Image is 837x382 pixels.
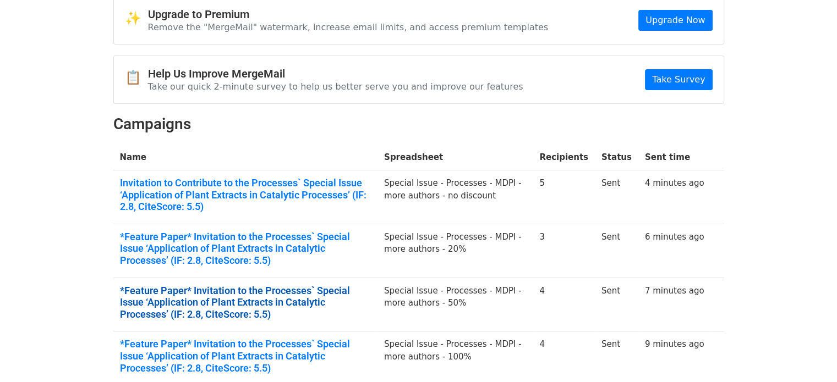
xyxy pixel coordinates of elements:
[120,285,371,320] a: *Feature Paper* Invitation to the Processes` Special Issue ‘Application of Plant Extracts in Cata...
[148,21,549,33] p: Remove the "MergeMail" watermark, increase email limits, and access premium templates
[782,329,837,382] div: Widget de chat
[595,224,638,278] td: Sent
[120,231,371,267] a: *Feature Paper* Invitation to the Processes` Special Issue ‘Application of Plant Extracts in Cata...
[120,338,371,374] a: *Feature Paper* Invitation to the Processes` Special Issue ‘Application of Plant Extracts in Cata...
[533,145,595,170] th: Recipients
[378,145,533,170] th: Spreadsheet
[782,329,837,382] iframe: Chat Widget
[125,10,148,26] span: ✨
[645,286,704,296] a: 7 minutes ago
[595,170,638,224] td: Sent
[378,278,533,331] td: Special Issue - Processes - MDPI - more authors - 50%
[113,115,724,134] h2: Campaigns
[645,339,704,349] a: 9 minutes ago
[645,69,712,90] a: Take Survey
[638,10,712,31] a: Upgrade Now
[645,178,704,188] a: 4 minutes ago
[113,145,378,170] th: Name
[148,67,523,80] h4: Help Us Improve MergeMail
[533,224,595,278] td: 3
[148,8,549,21] h4: Upgrade to Premium
[645,232,704,242] a: 6 minutes ago
[533,170,595,224] td: 5
[595,278,638,331] td: Sent
[120,177,371,213] a: Invitation to Contribute to the Processes` Special Issue ‘Application of Plant Extracts in Cataly...
[148,81,523,92] p: Take our quick 2-minute survey to help us better serve you and improve our features
[378,224,533,278] td: Special Issue - Processes - MDPI - more authors - 20%
[533,278,595,331] td: 4
[125,70,148,86] span: 📋
[595,145,638,170] th: Status
[378,170,533,224] td: Special Issue - Processes - MDPI - more authors - no discount
[638,145,711,170] th: Sent time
